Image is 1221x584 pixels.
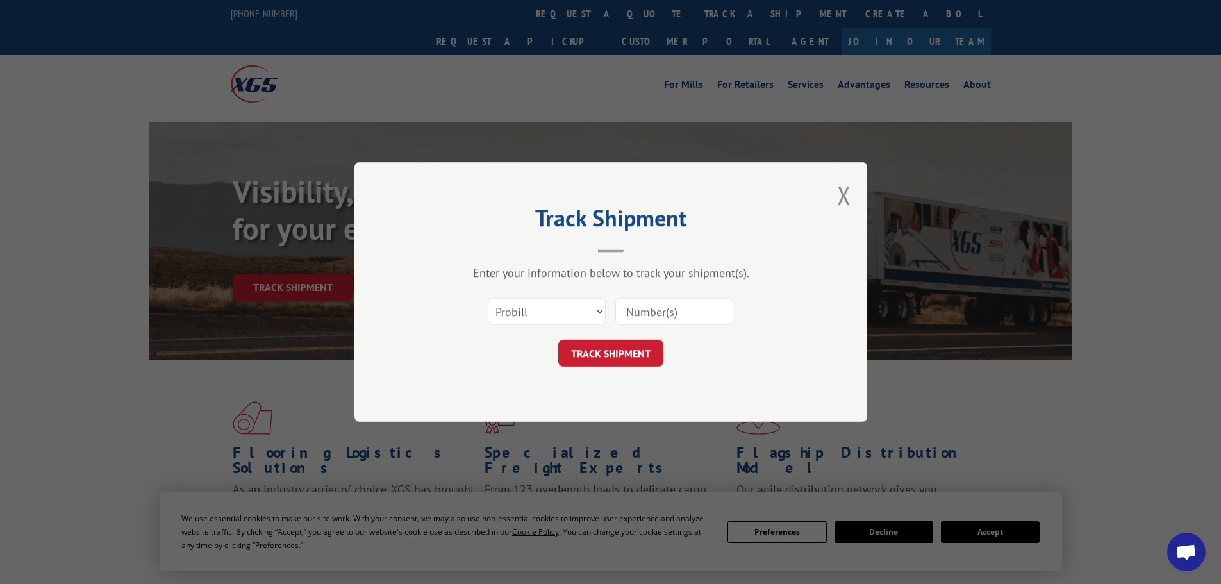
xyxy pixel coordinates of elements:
button: TRACK SHIPMENT [558,340,663,367]
h2: Track Shipment [419,209,803,233]
button: Close modal [837,178,851,212]
div: Open chat [1167,533,1206,571]
input: Number(s) [615,298,733,325]
div: Enter your information below to track your shipment(s). [419,265,803,280]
